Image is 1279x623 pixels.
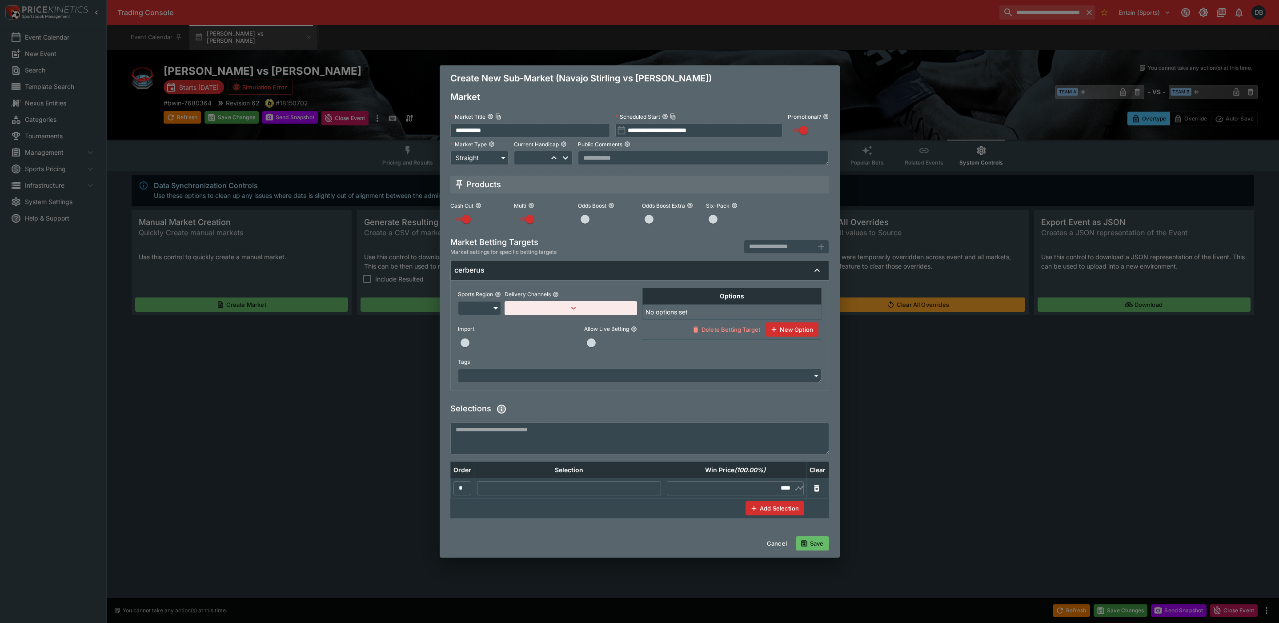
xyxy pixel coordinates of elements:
[687,322,766,337] button: Delete Betting Target
[440,65,840,91] div: Create New Sub-Market (Navajo Stirling vs [PERSON_NAME])
[466,179,501,189] h5: Products
[642,202,685,209] p: Odds Boost Extra
[495,291,501,297] button: Sports Region
[458,325,474,333] p: Import
[670,113,676,120] button: Copy To Clipboard
[584,325,629,333] p: Allow Live Betting
[450,401,509,417] h5: Selections
[706,202,730,209] p: Six-Pack
[450,237,557,247] h5: Market Betting Targets
[489,141,495,147] button: Market Type
[578,202,606,209] p: Odds Boost
[450,113,485,121] p: Market Title
[458,358,470,366] p: Tags
[450,91,480,103] h4: Market
[664,462,807,478] th: Win Price
[734,466,766,474] em: ( 100.00 %)
[807,462,829,478] th: Clear
[631,326,637,332] button: Allow Live Betting
[450,462,474,478] th: Order
[796,536,829,551] button: Save
[474,462,664,478] th: Selection
[578,141,622,148] p: Public Comments
[746,501,804,515] button: Add Selection
[823,113,829,120] button: Promotional?
[450,151,509,165] div: Straight
[514,202,526,209] p: Multi
[788,113,821,121] p: Promotional?
[642,288,821,304] th: Options
[615,113,660,121] p: Scheduled Start
[608,202,614,209] button: Odds Boost
[495,113,501,120] button: Copy To Clipboard
[553,291,559,297] button: Delivery Channels
[528,202,534,209] button: Multi
[476,326,482,332] button: Import
[450,248,557,257] span: Market settings for specific betting targets
[475,202,481,209] button: Cash Out
[514,141,559,148] p: Current Handicap
[687,202,693,209] button: Odds Boost Extra
[766,322,818,337] button: New Option
[458,290,493,298] p: Sports Region
[454,265,485,275] h6: cerberus
[731,202,738,209] button: Six-Pack
[450,202,473,209] p: Cash Out
[561,141,567,147] button: Current Handicap
[487,113,493,120] button: Market TitleCopy To Clipboard
[624,141,630,147] button: Public Comments
[642,304,821,319] td: No options set
[505,290,551,298] p: Delivery Channels
[762,536,792,551] button: Cancel
[450,141,487,148] p: Market Type
[493,401,509,417] button: Paste/Type a csv of selections prices here. When typing, a selection will be created as you creat...
[662,113,668,120] button: Scheduled StartCopy To Clipboard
